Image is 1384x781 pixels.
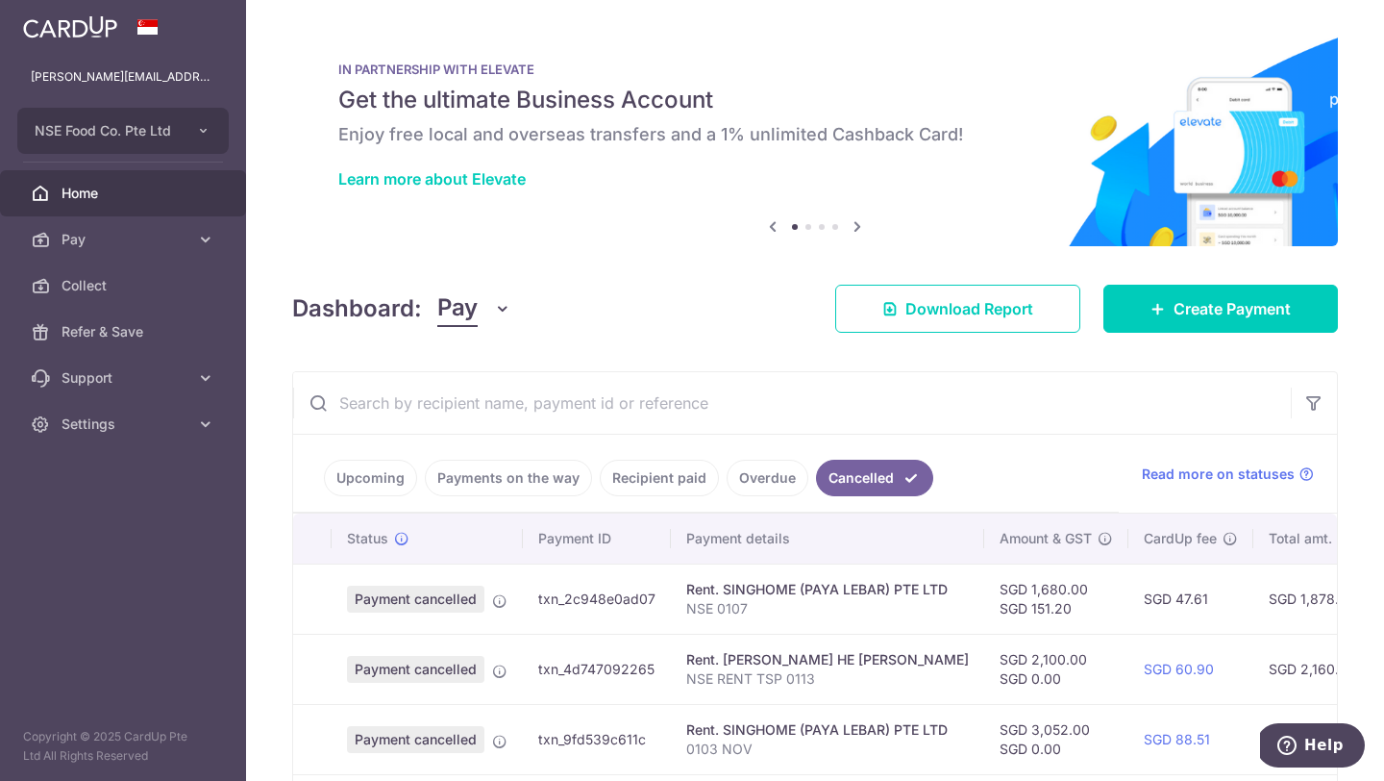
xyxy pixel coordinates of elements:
span: Collect [62,276,188,295]
span: Home [62,184,188,203]
span: Status [347,529,388,548]
p: 0103 NOV [686,740,969,759]
span: Read more on statuses [1142,465,1295,484]
span: CardUp fee [1144,529,1217,548]
h6: Enjoy free local and overseas transfers and a 1% unlimited Cashback Card! [338,123,1292,146]
span: Total amt. [1269,529,1332,548]
a: Upcoming [324,460,417,496]
span: Create Payment [1174,297,1291,320]
td: SGD 47.61 [1128,564,1253,634]
span: Payment cancelled [347,726,484,753]
p: IN PARTNERSHIP WITH ELEVATE [338,62,1292,77]
iframe: Opens a widget where you can find more information [1260,723,1365,771]
a: SGD 88.51 [1144,731,1210,747]
td: txn_4d747092265 [523,634,671,704]
td: SGD 2,160.90 [1253,634,1372,704]
a: Read more on statuses [1142,465,1314,484]
span: Settings [62,415,188,434]
h4: Dashboard: [292,291,422,326]
div: Rent. [PERSON_NAME] HE [PERSON_NAME] [686,650,969,669]
a: Recipient paid [600,460,719,496]
span: Pay [437,290,478,327]
a: SGD 60.90 [1144,661,1214,677]
div: Rent. SINGHOME (PAYA LEBAR) PTE LTD [686,720,969,740]
img: Renovation banner [292,31,1338,246]
span: NSE Food Co. Pte Ltd [35,121,177,140]
p: [PERSON_NAME][EMAIL_ADDRESS][DOMAIN_NAME] [31,67,215,87]
a: Payments on the way [425,460,592,496]
span: Support [62,368,188,388]
a: Create Payment [1103,285,1338,333]
span: Payment cancelled [347,586,484,613]
button: Pay [437,290,511,327]
td: SGD 3,140.51 [1253,704,1372,774]
td: SGD 1,878.81 [1253,564,1372,634]
p: NSE RENT TSP 0113 [686,669,969,689]
div: Rent. SINGHOME (PAYA LEBAR) PTE LTD [686,580,969,599]
td: txn_2c948e0ad07 [523,564,671,634]
h5: Get the ultimate Business Account [338,85,1292,115]
input: Search by recipient name, payment id or reference [293,372,1291,434]
span: Download Report [905,297,1033,320]
span: Amount & GST [1000,529,1092,548]
span: Refer & Save [62,322,188,341]
th: Payment ID [523,514,671,564]
img: CardUp [23,15,117,38]
td: SGD 1,680.00 SGD 151.20 [984,564,1128,634]
a: Download Report [835,285,1080,333]
a: Cancelled [816,460,933,496]
th: Payment details [671,514,984,564]
button: NSE Food Co. Pte Ltd [17,108,229,154]
a: Learn more about Elevate [338,169,526,189]
p: NSE 0107 [686,599,969,618]
span: Payment cancelled [347,656,484,683]
span: Pay [62,230,188,249]
td: SGD 2,100.00 SGD 0.00 [984,634,1128,704]
a: Overdue [727,460,808,496]
td: SGD 3,052.00 SGD 0.00 [984,704,1128,774]
td: txn_9fd539c611c [523,704,671,774]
